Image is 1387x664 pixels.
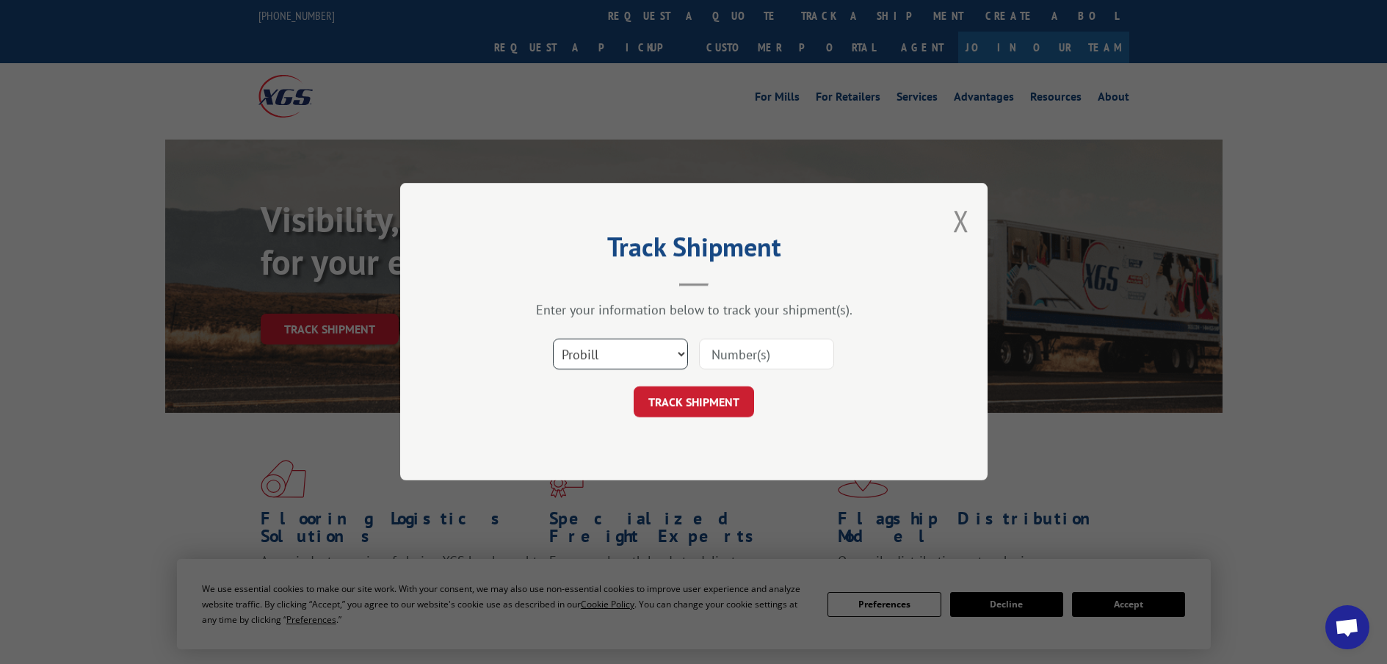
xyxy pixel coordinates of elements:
button: TRACK SHIPMENT [634,387,754,418]
button: Close modal [953,201,969,240]
h2: Track Shipment [474,237,914,264]
div: Open chat [1325,605,1369,649]
div: Enter your information below to track your shipment(s). [474,302,914,319]
input: Number(s) [699,339,834,370]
